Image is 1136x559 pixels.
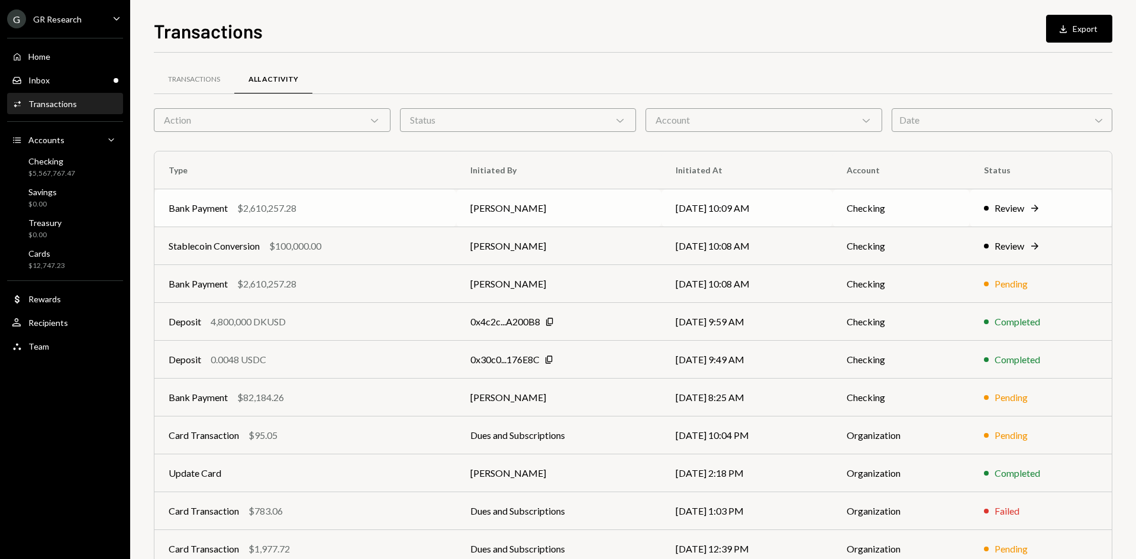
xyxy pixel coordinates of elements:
[169,315,201,329] div: Deposit
[832,189,970,227] td: Checking
[7,214,123,243] a: Treasury$0.00
[661,454,832,492] td: [DATE] 2:18 PM
[169,201,228,215] div: Bank Payment
[169,239,260,253] div: Stablecoin Conversion
[400,108,637,132] div: Status
[995,315,1040,329] div: Completed
[646,108,882,132] div: Account
[661,151,832,189] th: Initiated At
[154,64,234,95] a: Transactions
[154,108,390,132] div: Action
[33,14,82,24] div: GR Research
[832,341,970,379] td: Checking
[154,454,456,492] td: Update Card
[7,183,123,212] a: Savings$0.00
[28,341,49,351] div: Team
[661,416,832,454] td: [DATE] 10:04 PM
[28,135,64,145] div: Accounts
[661,265,832,303] td: [DATE] 10:08 AM
[7,129,123,150] a: Accounts
[7,312,123,333] a: Recipients
[970,151,1112,189] th: Status
[892,108,1112,132] div: Date
[169,353,201,367] div: Deposit
[995,428,1028,442] div: Pending
[234,64,312,95] a: All Activity
[28,99,77,109] div: Transactions
[995,504,1019,518] div: Failed
[237,390,284,405] div: $82,184.26
[28,156,75,166] div: Checking
[1046,15,1112,43] button: Export
[248,504,283,518] div: $783.06
[832,265,970,303] td: Checking
[832,454,970,492] td: Organization
[456,379,661,416] td: [PERSON_NAME]
[995,390,1028,405] div: Pending
[456,265,661,303] td: [PERSON_NAME]
[269,239,321,253] div: $100,000.00
[456,227,661,265] td: [PERSON_NAME]
[832,492,970,530] td: Organization
[169,390,228,405] div: Bank Payment
[995,466,1040,480] div: Completed
[470,353,540,367] div: 0x30c0...176E8C
[832,416,970,454] td: Organization
[169,428,239,442] div: Card Transaction
[7,69,123,91] a: Inbox
[456,454,661,492] td: [PERSON_NAME]
[7,9,26,28] div: G
[661,227,832,265] td: [DATE] 10:08 AM
[169,504,239,518] div: Card Transaction
[237,277,296,291] div: $2,610,257.28
[154,151,456,189] th: Type
[7,335,123,357] a: Team
[248,428,277,442] div: $95.05
[28,294,61,304] div: Rewards
[7,46,123,67] a: Home
[661,379,832,416] td: [DATE] 8:25 AM
[28,187,57,197] div: Savings
[995,239,1024,253] div: Review
[456,492,661,530] td: Dues and Subscriptions
[28,218,62,228] div: Treasury
[28,51,50,62] div: Home
[7,245,123,273] a: Cards$12,747.23
[169,277,228,291] div: Bank Payment
[28,169,75,179] div: $5,567,767.47
[456,189,661,227] td: [PERSON_NAME]
[832,379,970,416] td: Checking
[661,492,832,530] td: [DATE] 1:03 PM
[28,75,50,85] div: Inbox
[154,19,263,43] h1: Transactions
[470,315,540,329] div: 0x4c2c...A200B8
[832,227,970,265] td: Checking
[237,201,296,215] div: $2,610,257.28
[995,201,1024,215] div: Review
[28,261,65,271] div: $12,747.23
[456,416,661,454] td: Dues and Subscriptions
[168,75,220,85] div: Transactions
[248,75,298,85] div: All Activity
[832,151,970,189] th: Account
[7,288,123,309] a: Rewards
[661,341,832,379] td: [DATE] 9:49 AM
[995,542,1028,556] div: Pending
[7,153,123,181] a: Checking$5,567,767.47
[995,277,1028,291] div: Pending
[28,230,62,240] div: $0.00
[248,542,290,556] div: $1,977.72
[28,199,57,209] div: $0.00
[995,353,1040,367] div: Completed
[211,315,286,329] div: 4,800,000 DKUSD
[456,151,661,189] th: Initiated By
[832,303,970,341] td: Checking
[28,248,65,259] div: Cards
[28,318,68,328] div: Recipients
[661,303,832,341] td: [DATE] 9:59 AM
[661,189,832,227] td: [DATE] 10:09 AM
[211,353,266,367] div: 0.0048 USDC
[169,542,239,556] div: Card Transaction
[7,93,123,114] a: Transactions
